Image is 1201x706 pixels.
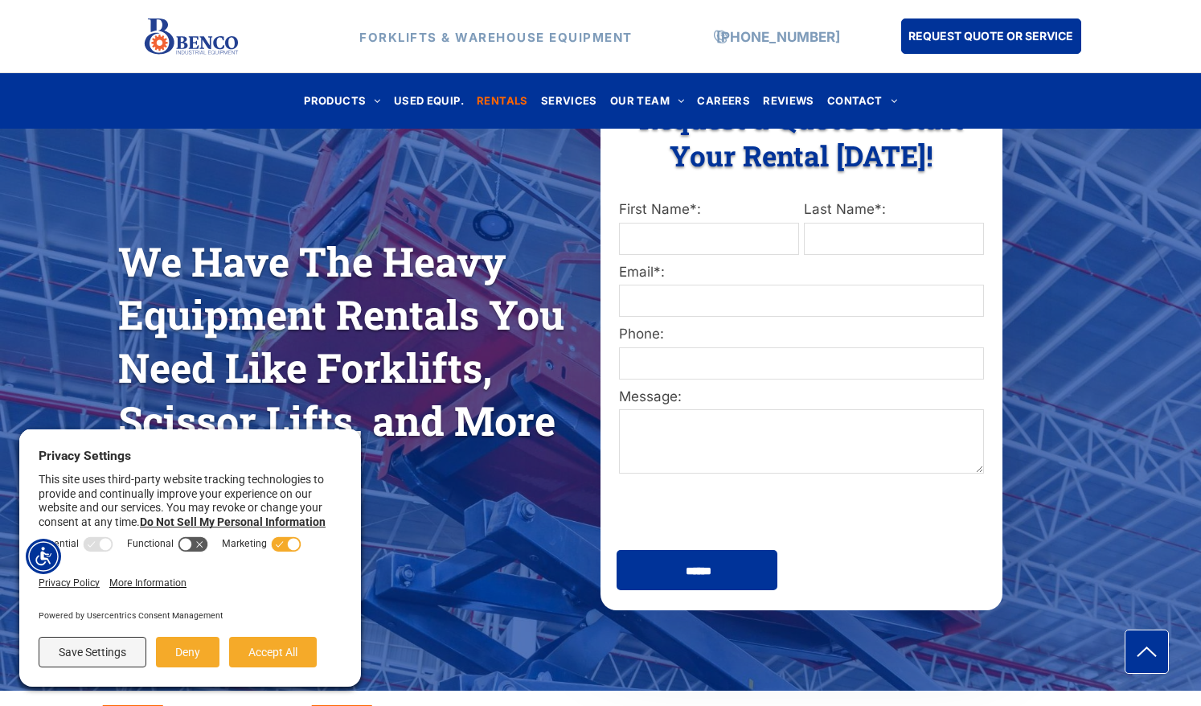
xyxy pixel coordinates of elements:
label: First Name*: [619,199,799,220]
a: REQUEST QUOTE OR SERVICE [901,18,1081,54]
a: OUR TEAM [604,90,691,112]
label: Message: [619,387,984,408]
span: REQUEST QUOTE OR SERVICE [908,21,1073,51]
strong: FORKLIFTS & WAREHOUSE EQUIPMENT [359,29,633,44]
div: Accessibility Menu [26,539,61,574]
a: SERVICES [535,90,604,112]
a: REVIEWS [756,90,821,112]
a: PRODUCTS [297,90,387,112]
label: Email*: [619,262,984,283]
a: RENTALS [470,90,535,112]
span: Request a Quote or Start Your Rental [DATE]! [639,100,964,174]
a: [PHONE_NUMBER] [716,28,840,44]
a: CAREERS [691,90,756,112]
label: Phone: [619,324,984,345]
span: We Have The Heavy Equipment Rentals You Need Like Forklifts, Scissor Lifts, and More [118,235,564,447]
a: CONTACT [821,90,904,112]
label: Last Name*: [804,199,984,220]
a: USED EQUIP. [387,90,470,112]
iframe: reCAPTCHA [619,485,839,541]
